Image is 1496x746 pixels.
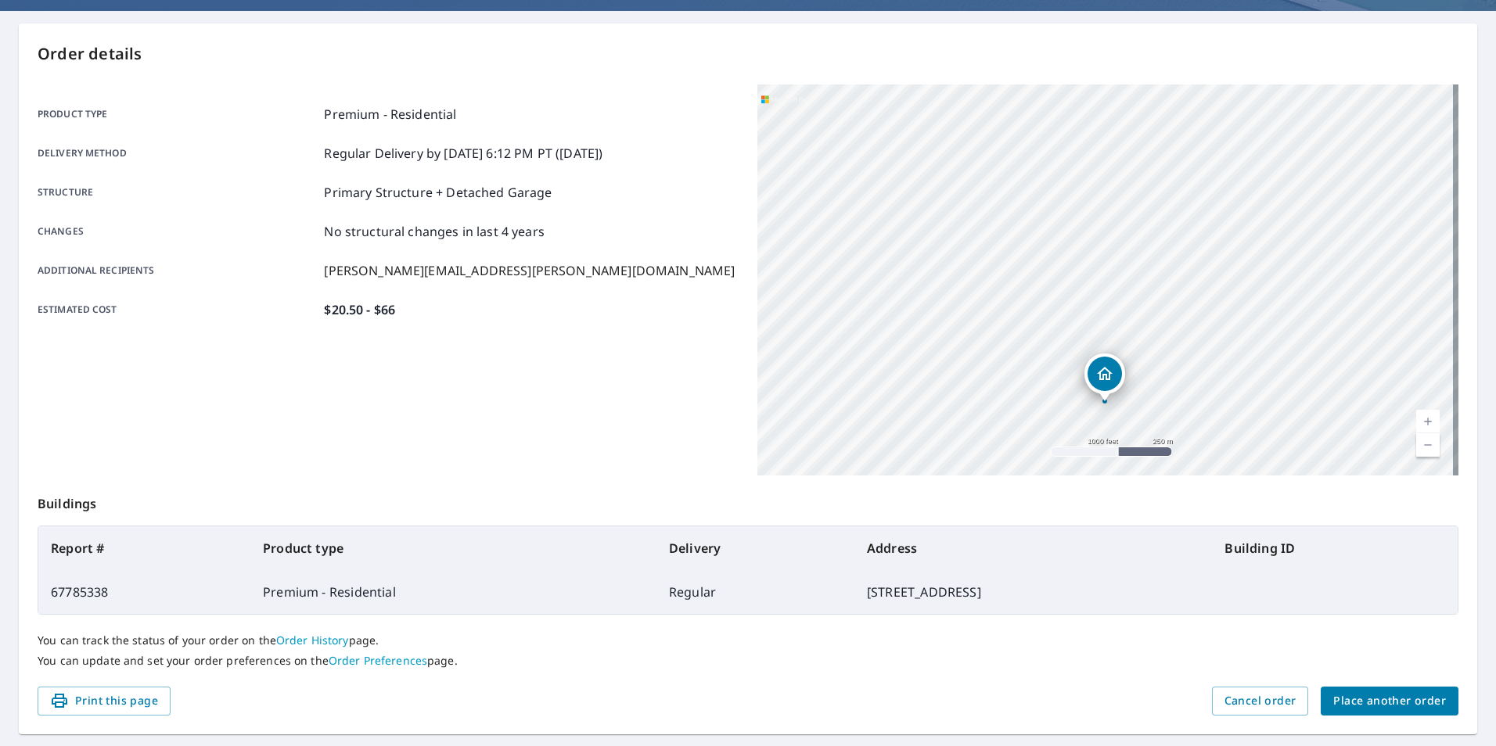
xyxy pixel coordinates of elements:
[324,144,602,163] p: Regular Delivery by [DATE] 6:12 PM PT ([DATE])
[329,653,427,668] a: Order Preferences
[324,183,552,202] p: Primary Structure + Detached Garage
[1224,691,1296,711] span: Cancel order
[1212,526,1458,570] th: Building ID
[38,222,318,241] p: Changes
[1333,691,1446,711] span: Place another order
[854,570,1212,614] td: [STREET_ADDRESS]
[38,261,318,280] p: Additional recipients
[38,687,171,716] button: Print this page
[38,300,318,319] p: Estimated cost
[324,222,545,241] p: No structural changes in last 4 years
[250,526,656,570] th: Product type
[50,691,158,711] span: Print this page
[38,42,1458,66] p: Order details
[1416,410,1440,433] a: Current Level 15, Zoom In
[38,105,318,124] p: Product type
[1212,687,1309,716] button: Cancel order
[276,633,349,647] a: Order History
[1321,687,1458,716] button: Place another order
[38,526,250,570] th: Report #
[38,633,1458,647] p: You can track the status of your order on the page.
[1416,433,1440,457] a: Current Level 15, Zoom Out
[324,105,456,124] p: Premium - Residential
[38,144,318,163] p: Delivery method
[38,475,1458,525] p: Buildings
[854,526,1212,570] th: Address
[38,183,318,202] p: Structure
[38,570,250,614] td: 67785338
[324,300,395,319] p: $20.50 - $66
[324,261,735,280] p: [PERSON_NAME][EMAIL_ADDRESS][PERSON_NAME][DOMAIN_NAME]
[656,570,854,614] td: Regular
[1084,353,1125,402] div: Dropped pin, building 1, Residential property, 510 Wales Dr Loudonville, OH 44842
[250,570,656,614] td: Premium - Residential
[656,526,854,570] th: Delivery
[38,654,1458,668] p: You can update and set your order preferences on the page.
